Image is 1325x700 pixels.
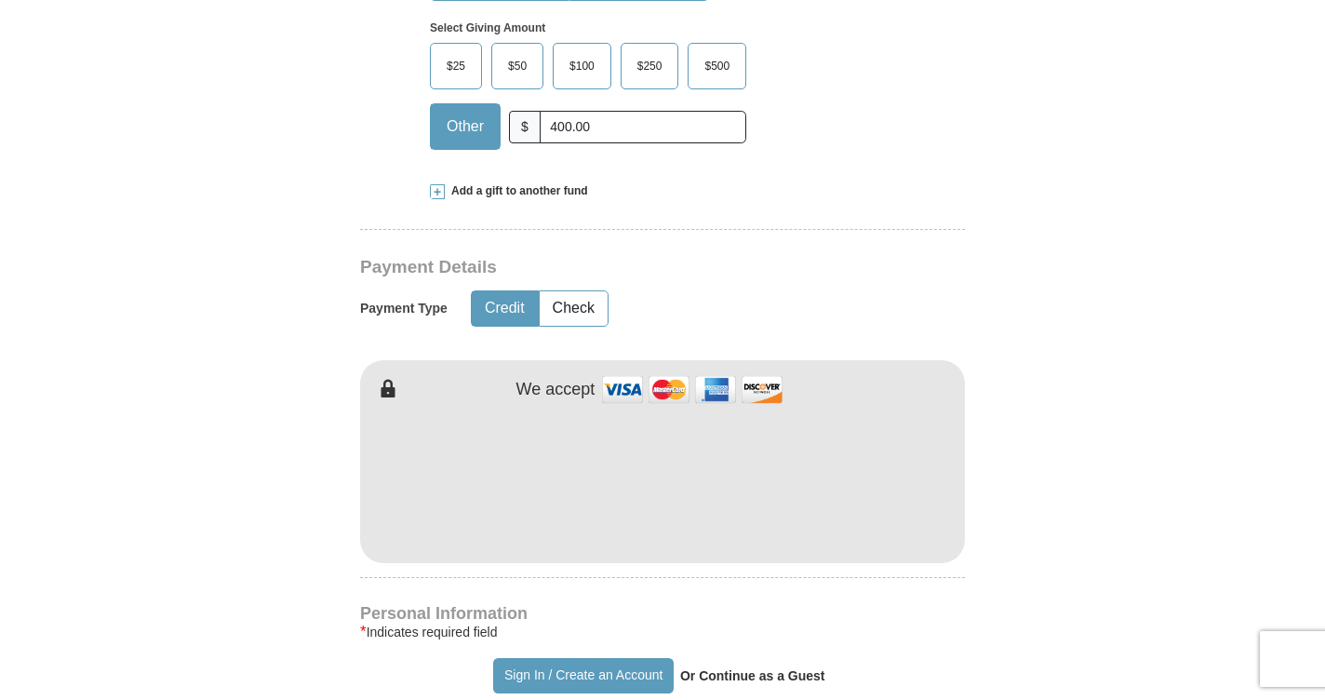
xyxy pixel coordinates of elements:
span: $250 [628,52,672,80]
input: Other Amount [540,111,746,143]
span: $500 [695,52,739,80]
button: Credit [472,291,538,326]
strong: Or Continue as a Guest [680,668,825,683]
h5: Payment Type [360,301,448,316]
h4: Personal Information [360,606,965,621]
button: Check [540,291,608,326]
img: credit cards accepted [599,370,785,410]
div: Indicates required field [360,621,965,643]
span: $25 [437,52,475,80]
button: Sign In / Create an Account [493,658,673,693]
h4: We accept [516,380,596,400]
strong: Select Giving Amount [430,21,545,34]
h3: Payment Details [360,257,835,278]
span: Add a gift to another fund [445,183,588,199]
span: $100 [560,52,604,80]
span: $ [509,111,541,143]
span: Other [437,113,493,141]
span: $50 [499,52,536,80]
